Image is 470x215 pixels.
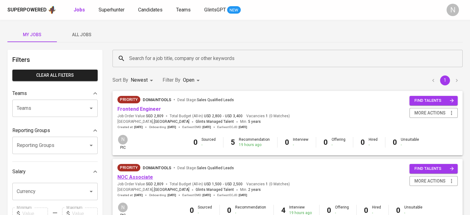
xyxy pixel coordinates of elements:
[183,75,202,86] div: Open
[246,114,290,119] span: Vacancies ( 0 Matches )
[134,125,143,129] span: [DATE]
[117,106,161,112] a: Frontend Engineer
[202,193,211,197] span: [DATE]
[48,5,56,15] img: app logo
[12,127,50,134] p: Reporting Groups
[117,187,189,193] span: [GEOGRAPHIC_DATA] ,
[227,7,241,13] span: NEW
[117,165,140,171] span: Priority
[183,77,194,83] span: Open
[12,70,98,81] button: Clear All filters
[176,6,192,14] a: Teams
[182,125,211,129] span: Earliest EMD :
[414,109,446,117] span: more actions
[112,76,128,84] p: Sort By
[369,137,378,148] div: Hired
[117,125,143,129] span: Created at :
[197,166,234,170] span: Sales Qualified Leads
[293,142,308,148] div: -
[427,75,463,85] nav: pagination navigation
[201,142,216,148] div: -
[146,114,163,119] span: SGD 2,809
[414,177,446,185] span: more actions
[204,7,226,13] span: GlintsGPT
[176,7,191,13] span: Teams
[61,31,103,39] span: All Jobs
[117,134,128,150] div: pic
[131,76,148,84] p: Newest
[223,114,224,119] span: -
[12,87,98,100] div: Teams
[240,187,261,192] span: Min.
[99,7,125,13] span: Superhunter
[447,4,459,16] div: N
[440,75,450,85] button: page 1
[117,182,163,187] span: Job Order Value
[131,75,155,86] div: Newest
[364,206,368,215] b: 0
[265,182,268,187] span: 1
[170,182,243,187] span: Total Budget (All-In)
[409,164,458,174] button: find talents
[170,114,243,119] span: Total Budget (All-In)
[265,114,268,119] span: 1
[239,137,270,148] div: Recommendation
[11,31,53,39] span: My Jobs
[204,182,222,187] span: USD 1,500
[12,55,98,65] h6: Filters
[12,90,27,97] p: Teams
[149,193,176,197] span: Onboarding :
[401,137,419,148] div: Unsuitable
[414,97,454,104] span: find talents
[177,98,234,102] span: Deal Stage :
[225,182,243,187] span: USD 2,500
[117,114,163,119] span: Job Order Value
[146,182,163,187] span: SGD 2,809
[204,6,241,14] a: GlintsGPT NEW
[12,166,98,178] div: Salary
[17,71,93,79] span: Clear All filters
[201,137,216,148] div: Sourced
[134,193,143,197] span: [DATE]
[87,141,95,150] button: Open
[167,125,176,129] span: [DATE]
[324,138,328,147] b: 0
[143,97,171,102] span: DomainTools
[281,206,286,215] b: 4
[117,96,140,103] div: New Job received from Demand Team
[239,142,270,148] div: 19 hours ago
[154,119,189,125] span: [GEOGRAPHIC_DATA]
[369,142,378,148] div: -
[327,206,331,215] b: 0
[117,193,143,197] span: Created at :
[217,193,247,197] span: Earliest ECJD :
[117,202,128,213] div: N
[87,187,95,196] button: Open
[193,138,198,147] b: 0
[74,7,85,13] b: Jobs
[239,193,247,197] span: [DATE]
[332,142,345,148] div: -
[248,187,261,192] span: 2 years
[87,104,95,113] button: Open
[393,138,397,147] b: 0
[182,193,211,197] span: Earliest EMD :
[409,96,458,105] button: find talents
[197,98,234,102] span: Sales Qualified Leads
[12,124,98,137] div: Reporting Groups
[202,125,211,129] span: [DATE]
[239,125,247,129] span: [DATE]
[74,6,86,14] a: Jobs
[293,137,308,148] div: Interview
[227,206,231,215] b: 0
[217,125,247,129] span: Earliest ECJD :
[149,125,176,129] span: Onboarding :
[223,182,224,187] span: -
[396,206,400,215] b: 0
[196,187,234,192] span: Glints Managed Talent
[138,6,164,14] a: Candidates
[177,166,234,170] span: Deal Stage :
[409,176,458,186] button: more actions
[240,119,261,124] span: Min.
[409,108,458,118] button: more actions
